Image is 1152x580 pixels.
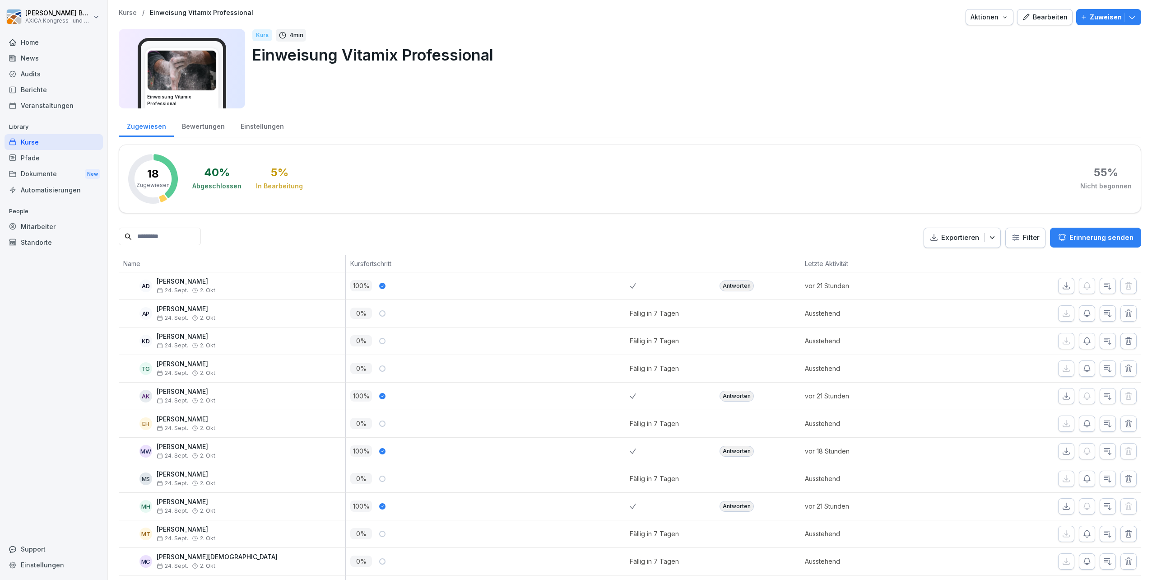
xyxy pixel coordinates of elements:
p: vor 21 Stunden [805,391,943,401]
div: Fällig in 7 Tagen [630,309,679,318]
p: Zuweisen [1090,12,1122,22]
p: [PERSON_NAME] [157,416,217,423]
a: Home [5,34,103,50]
div: Nicht begonnen [1080,182,1132,191]
p: [PERSON_NAME][DEMOGRAPHIC_DATA] [157,553,278,561]
div: KD [139,335,152,347]
a: Standorte [5,234,103,250]
div: Kurs [252,29,272,41]
a: Audits [5,66,103,82]
span: 24. Sept. [157,287,188,294]
p: 0 % [350,363,372,374]
div: Zugewiesen [119,114,174,137]
div: Fällig in 7 Tagen [630,557,679,566]
div: Fällig in 7 Tagen [630,364,679,373]
p: 100 % [350,445,372,457]
p: People [5,204,103,219]
span: 24. Sept. [157,425,188,431]
a: Einstellungen [232,114,292,137]
p: vor 21 Stunden [805,501,943,511]
span: 2. Okt. [200,508,217,514]
p: 100 % [350,280,372,291]
p: [PERSON_NAME] [157,360,217,368]
div: Fällig in 7 Tagen [630,419,679,428]
a: Kurse [119,9,137,17]
span: 24. Sept. [157,398,188,404]
p: / [142,9,144,17]
div: New [85,169,100,179]
p: Ausstehend [805,336,943,346]
p: 0 % [350,556,372,567]
p: 0 % [350,308,372,319]
button: Exportieren [924,228,1001,248]
p: [PERSON_NAME] [157,333,217,341]
p: [PERSON_NAME] [157,278,217,285]
a: DokumenteNew [5,166,103,182]
a: Mitarbeiter [5,219,103,234]
button: Aktionen [966,9,1013,25]
p: [PERSON_NAME] Beck [25,9,91,17]
div: AK [139,390,152,402]
div: Fällig in 7 Tagen [630,474,679,483]
a: Bewertungen [174,114,232,137]
div: EH [139,417,152,430]
p: [PERSON_NAME] [157,471,217,478]
button: Bearbeiten [1017,9,1073,25]
p: Ausstehend [805,309,943,318]
a: Einweisung Vitamix Professional [150,9,253,17]
h3: Einweisung Vitamix Professional [147,94,217,107]
p: 0 % [350,473,372,484]
p: vor 21 Stunden [805,281,943,290]
a: Pfade [5,150,103,166]
p: [PERSON_NAME] [157,526,217,533]
p: Ausstehend [805,557,943,566]
div: Antworten [720,446,754,457]
span: 24. Sept. [157,315,188,321]
p: Einweisung Vitamix Professional [252,43,1134,66]
p: [PERSON_NAME] [157,388,217,396]
p: 0 % [350,335,372,346]
div: MH [139,500,152,513]
p: [PERSON_NAME] [157,305,217,313]
p: 4 min [289,31,303,40]
div: 55 % [1094,167,1118,178]
p: [PERSON_NAME] [157,498,217,506]
p: Exportieren [941,233,979,243]
div: 40 % [204,167,230,178]
span: 2. Okt. [200,398,217,404]
p: 100 % [350,500,372,512]
div: Kurse [5,134,103,150]
span: 2. Okt. [200,315,217,321]
div: MT [139,528,152,540]
a: Veranstaltungen [5,98,103,113]
p: Ausstehend [805,364,943,373]
div: TG [139,362,152,375]
a: Einstellungen [5,557,103,573]
p: 100 % [350,390,372,402]
span: 24. Sept. [157,508,188,514]
span: 2. Okt. [200,563,217,569]
p: Name [123,259,341,268]
p: Ausstehend [805,474,943,483]
div: MW [139,445,152,458]
span: 24. Sept. [157,563,188,569]
button: Erinnerung senden [1050,228,1141,248]
p: Erinnerung senden [1069,233,1133,243]
p: Ausstehend [805,419,943,428]
span: 2. Okt. [200,370,217,376]
p: 0 % [350,528,372,539]
div: MC [139,555,152,568]
p: AXICA Kongress- und Tagungszentrum Pariser Platz 3 GmbH [25,18,91,24]
div: Aktionen [971,12,1008,22]
p: [PERSON_NAME] [157,443,217,451]
div: Support [5,541,103,557]
div: Antworten [720,391,754,402]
